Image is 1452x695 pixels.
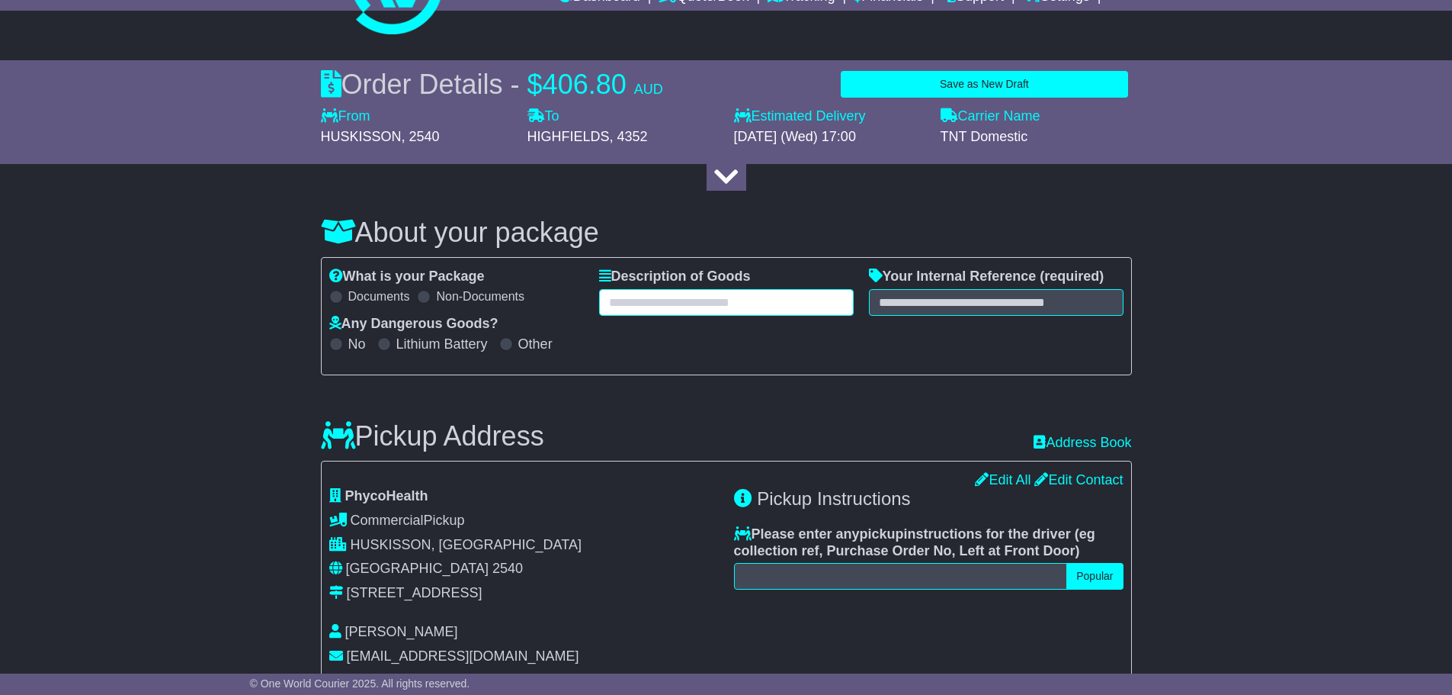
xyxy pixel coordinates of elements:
span: Pickup Instructions [757,488,910,509]
button: Save as New Draft [841,71,1127,98]
span: $ [527,69,543,100]
span: [PERSON_NAME] [345,624,458,639]
label: Lithium Battery [396,336,488,353]
button: Popular [1066,563,1123,590]
span: PhycoHealth [345,488,428,504]
div: TNT Domestic [941,129,1132,146]
span: 0429338846 [345,673,421,688]
h3: About your package [321,217,1132,248]
span: [GEOGRAPHIC_DATA] [346,561,489,576]
span: Commercial [351,513,424,528]
span: [EMAIL_ADDRESS][DOMAIN_NAME] [347,648,579,664]
span: 2540 [492,561,523,576]
label: Your Internal Reference (required) [869,269,1104,285]
label: No [348,336,366,353]
a: Address Book [1034,435,1131,452]
a: Edit Contact [1034,472,1123,487]
span: eg collection ref, Purchase Order No, Left at Front Door [734,526,1095,558]
label: Other [518,336,553,353]
label: Description of Goods [599,269,751,285]
div: Pickup [329,513,719,529]
span: pickup [860,526,904,542]
span: AUD [634,82,663,97]
span: , 2540 [402,129,440,144]
div: [DATE] (Wed) 17:00 [734,129,925,146]
span: HUSKISSON, [GEOGRAPHIC_DATA] [351,537,582,552]
label: Estimated Delivery [734,108,925,125]
span: HIGHFIELDS [527,129,610,144]
span: HUSKISSON [321,129,402,144]
label: Any Dangerous Goods? [329,316,498,333]
div: Order Details - [321,68,663,101]
span: , 4352 [610,129,648,144]
div: [STREET_ADDRESS] [347,585,482,602]
label: To [527,108,559,125]
label: Non-Documents [436,289,524,304]
a: Edit All [975,472,1031,487]
span: 406.80 [543,69,627,100]
label: Carrier Name [941,108,1040,125]
span: © One World Courier 2025. All rights reserved. [250,677,470,690]
label: Documents [348,289,410,304]
label: Please enter any instructions for the driver ( ) [734,526,1123,559]
label: From [321,108,370,125]
h3: Pickup Address [321,421,544,452]
label: What is your Package [329,269,485,285]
